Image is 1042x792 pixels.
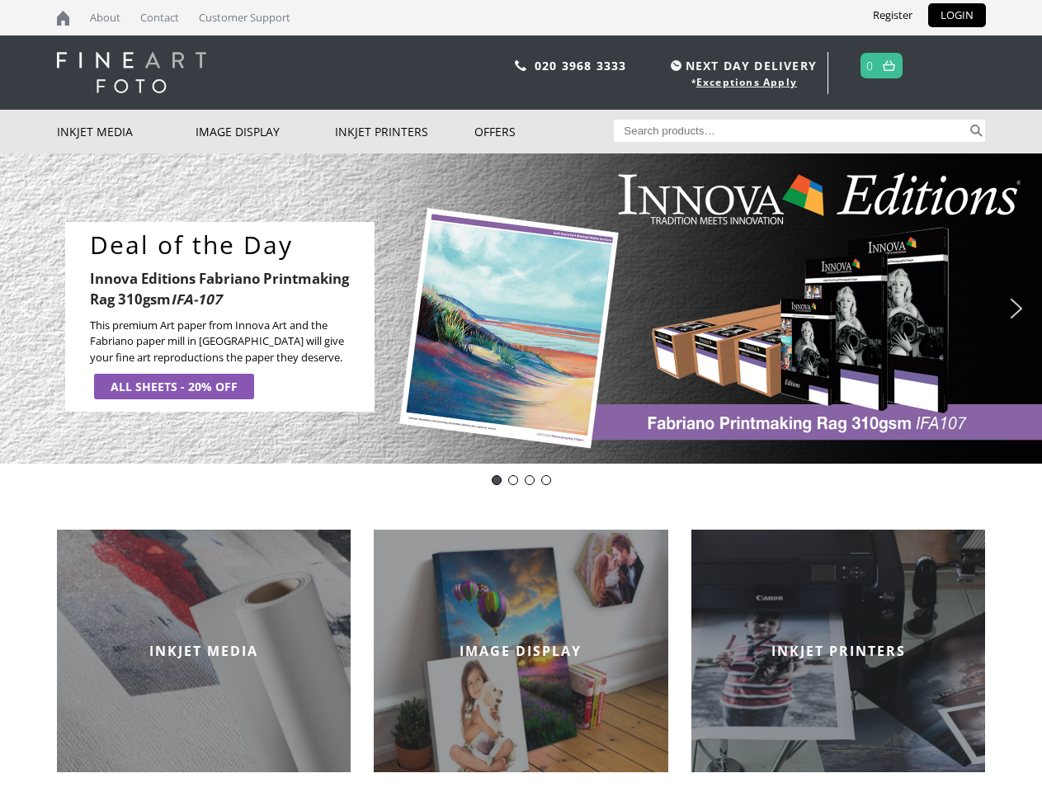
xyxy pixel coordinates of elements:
a: Register [860,3,925,27]
p: This premium Art paper from Innova Art and the Fabriano paper mill in [GEOGRAPHIC_DATA] will give... [90,318,362,366]
img: time.svg [671,60,681,71]
a: 020 3968 3333 [535,58,627,73]
a: 0 [866,54,874,78]
img: phone.svg [515,60,526,71]
a: Inkjet Printers [335,110,474,153]
a: Inkjet Media [57,110,196,153]
div: Innova-general [525,475,535,485]
span: NEXT DAY DELIVERY [667,56,817,75]
img: logo-white.svg [57,52,206,93]
div: Deal of the DayInnova Editions Fabriano Printmaking Rag 310gsmIFA-107 This premium Art paper from... [65,222,375,412]
a: ALL SHEETS - 20% OFF [94,374,254,399]
div: Innova Editions IFA11 [508,475,518,485]
a: Exceptions Apply [696,75,797,89]
div: ALL SHEETS - 20% OFF [111,378,238,395]
h2: IMAGE DISPLAY [374,642,668,660]
a: LOGIN [928,3,986,27]
h2: INKJET PRINTERS [691,642,986,660]
a: Image Display [196,110,335,153]
img: previous arrow [12,295,39,322]
img: basket.svg [883,60,895,71]
i: IFA-107 [171,290,222,309]
div: Choose slide to display. [488,472,554,488]
b: Innova Editions Fabriano Printmaking Rag 310gsm [90,269,349,309]
img: next arrow [1003,295,1030,322]
h2: INKJET MEDIA [57,642,351,660]
a: Deal of the Day [90,230,366,260]
div: pinch book [541,475,551,485]
div: Deal of the Day- Innova Editions IFA107 [492,475,502,485]
button: Search [967,120,986,142]
input: Search products… [614,120,967,142]
a: Offers [474,110,614,153]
